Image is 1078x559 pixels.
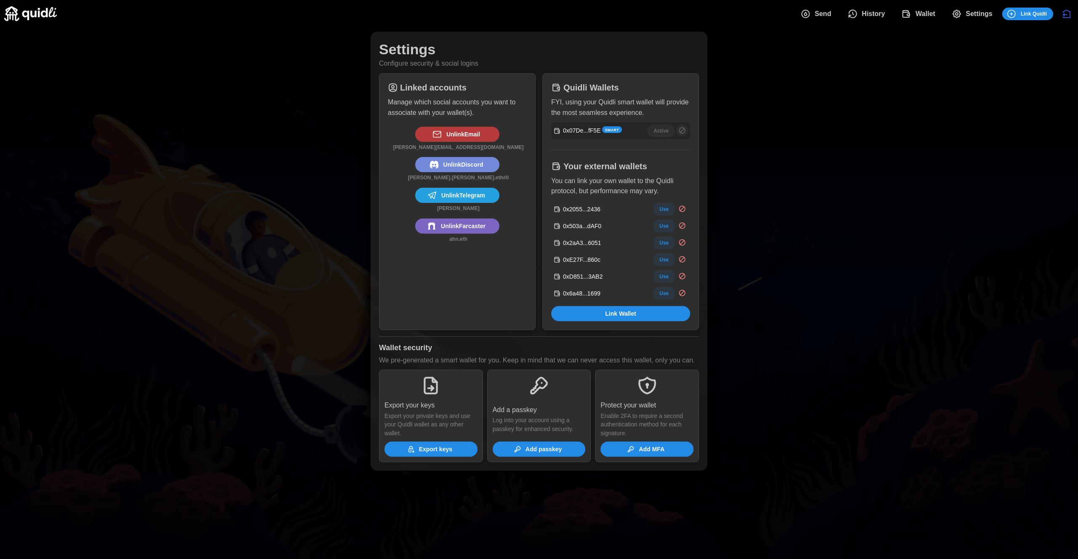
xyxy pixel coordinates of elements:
[563,126,601,135] p: 0x07De...fF5E
[600,400,656,411] p: Protect your wallet
[653,237,675,249] button: Use
[415,218,499,234] button: UnlinkFarcaster
[379,355,695,366] p: We pre-generated a smart wallet for you. Keep in mind that we can never access this wallet, only ...
[551,306,690,321] button: Link Wallet
[600,442,694,457] button: Add MFA
[794,5,841,23] button: Send
[895,5,945,23] button: Wallet
[915,5,935,22] span: Wallet
[379,343,432,353] h1: Wallet security
[945,5,1002,23] button: Settings
[815,5,831,22] span: Send
[493,416,586,433] p: Log into your account using a passkey for enhanced security.
[676,287,688,299] button: Remove 0x6a48...1699
[659,287,669,299] span: Use
[408,175,509,181] strong: [PERSON_NAME].[PERSON_NAME].eth#0
[526,442,562,456] span: Add passkey
[676,237,688,248] button: Remove 0x2aA3...6051
[393,144,523,150] strong: [PERSON_NAME][EMAIL_ADDRESS][DOMAIN_NAME]
[659,254,669,266] span: Use
[551,176,690,197] p: You can link your own wallet to the Quidli protocol, but performance may vary.
[384,400,435,411] p: Export your keys
[966,5,993,22] span: Settings
[384,442,478,457] button: Export keys
[676,125,688,136] button: Remove 0x07De...fF5E
[659,271,669,282] span: Use
[563,161,647,172] h1: Your external wallets
[400,82,467,93] h1: Linked accounts
[443,157,483,172] span: Unlink Discord
[563,205,600,213] p: 0x2055...2436
[441,188,485,202] span: Unlink Telegram
[605,306,636,321] span: Link Wallet
[563,272,603,281] p: 0xD851...3AB2
[653,270,675,283] button: Use
[1059,7,1074,21] button: Disconnect
[659,237,669,249] span: Use
[647,125,675,137] button: Active
[659,220,669,232] span: Use
[446,127,480,141] span: Unlink Email
[676,220,688,232] button: Remove 0x503a...dAF0
[563,256,600,264] p: 0xE27F...860c
[841,5,895,23] button: History
[437,205,480,211] strong: [PERSON_NAME]
[563,222,601,230] p: 0x503a...dAF0
[862,5,885,22] span: History
[379,40,435,59] h1: Settings
[441,219,486,233] span: Unlink Farcaster
[653,203,675,216] button: Use
[419,442,452,456] span: Export keys
[388,97,527,118] p: Manage which social accounts you want to associate with your wallet(s).
[605,127,619,133] span: Smart
[415,127,499,142] button: UnlinkEmail
[653,220,675,232] button: Use
[563,82,619,93] h1: Quidli Wallets
[676,270,688,282] button: Remove 0xD851...3AB2
[493,405,537,415] p: Add a passkey
[415,157,499,172] button: UnlinkDiscord
[551,97,690,118] p: FYI, using your Quidli smart wallet will provide the most seamless experience.
[449,236,467,242] strong: ahn.eth
[653,287,675,300] button: Use
[653,253,675,266] button: Use
[659,203,669,215] span: Use
[600,412,694,437] p: Enable 2FA to require a second authentication method for each signature.
[563,289,600,298] p: 0x6a48...1699
[415,188,499,203] button: UnlinkTelegram
[563,239,601,247] p: 0x2aA3...6051
[379,59,478,69] p: Configure security & social logins
[1002,8,1053,20] button: Link Quidli
[639,442,664,456] span: Add MFA
[676,253,688,265] button: Remove 0xE27F...860c
[654,125,669,137] span: Active
[676,203,688,215] button: Remove 0x2055...2436
[384,412,478,437] p: Export your private keys and use your Quidli wallet as any other wallet.
[493,442,586,457] button: Add passkey
[4,6,57,21] img: Quidli
[1021,8,1047,20] span: Link Quidli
